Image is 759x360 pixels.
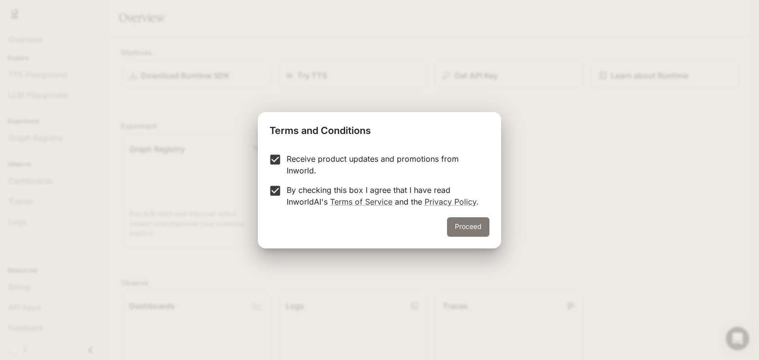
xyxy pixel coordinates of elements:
p: By checking this box I agree that I have read InworldAI's and the . [287,184,482,208]
h2: Terms and Conditions [258,112,501,145]
button: Proceed [447,217,489,237]
p: Receive product updates and promotions from Inworld. [287,153,482,176]
a: Privacy Policy [425,197,476,207]
a: Terms of Service [330,197,392,207]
